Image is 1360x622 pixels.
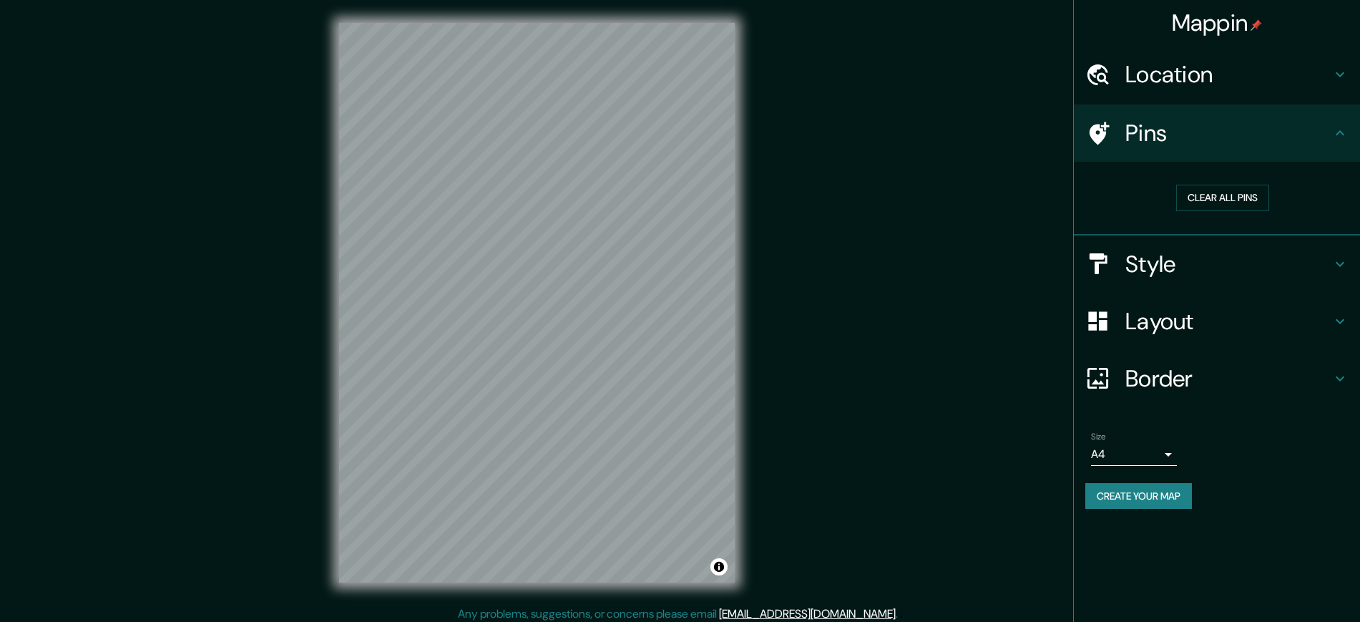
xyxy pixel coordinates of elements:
[1091,430,1106,442] label: Size
[1091,443,1177,466] div: A4
[710,558,728,575] button: Toggle attribution
[1074,105,1360,162] div: Pins
[1074,293,1360,350] div: Layout
[1125,250,1331,278] h4: Style
[1125,307,1331,336] h4: Layout
[339,23,735,583] canvas: Map
[1125,364,1331,393] h4: Border
[1172,9,1263,37] h4: Mappin
[719,606,896,621] a: [EMAIL_ADDRESS][DOMAIN_NAME]
[1125,60,1331,89] h4: Location
[1074,235,1360,293] div: Style
[1074,46,1360,103] div: Location
[1251,19,1262,31] img: pin-icon.png
[1085,483,1192,510] button: Create your map
[1125,119,1331,147] h4: Pins
[1074,350,1360,407] div: Border
[1176,185,1269,211] button: Clear all pins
